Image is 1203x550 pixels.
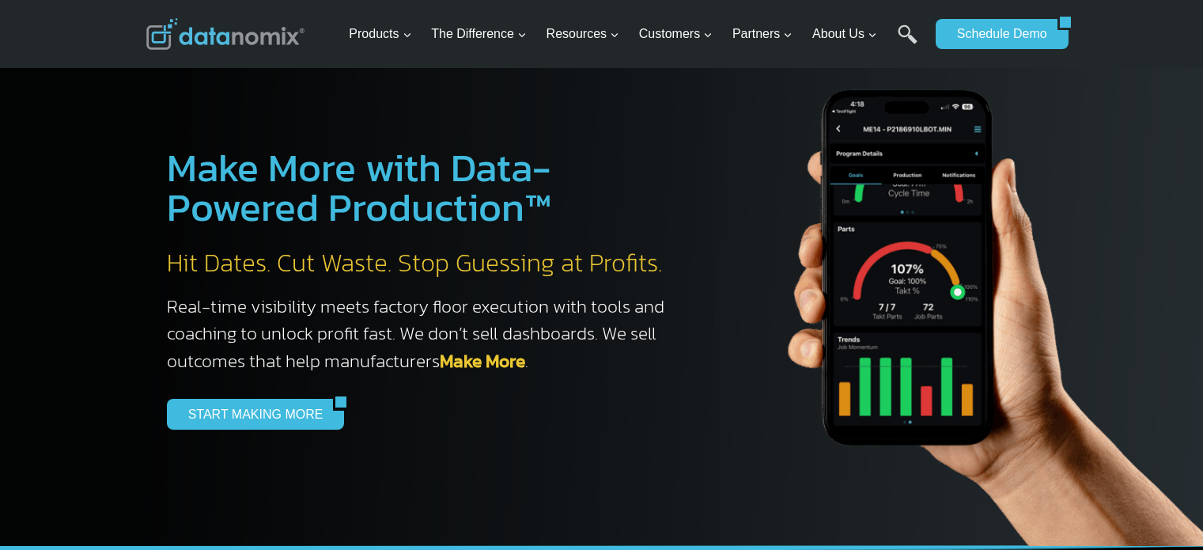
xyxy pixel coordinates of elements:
[342,9,928,60] nav: Primary Navigation
[349,24,411,44] span: Products
[547,24,619,44] span: Resources
[431,24,527,44] span: The Difference
[167,293,681,375] h3: Real-time visibility meets factory floor execution with tools and coaching to unlock profit fast....
[167,399,334,429] a: START MAKING MORE
[167,148,681,227] h1: Make More with Data-Powered Production™
[732,24,793,44] span: Partners
[146,18,305,50] img: Datanomix
[936,19,1057,49] a: Schedule Demo
[167,247,681,280] h2: Hit Dates. Cut Waste. Stop Guessing at Profits.
[440,347,525,374] a: Make More
[639,24,713,44] span: Customers
[898,25,917,60] a: Search
[812,24,877,44] span: About Us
